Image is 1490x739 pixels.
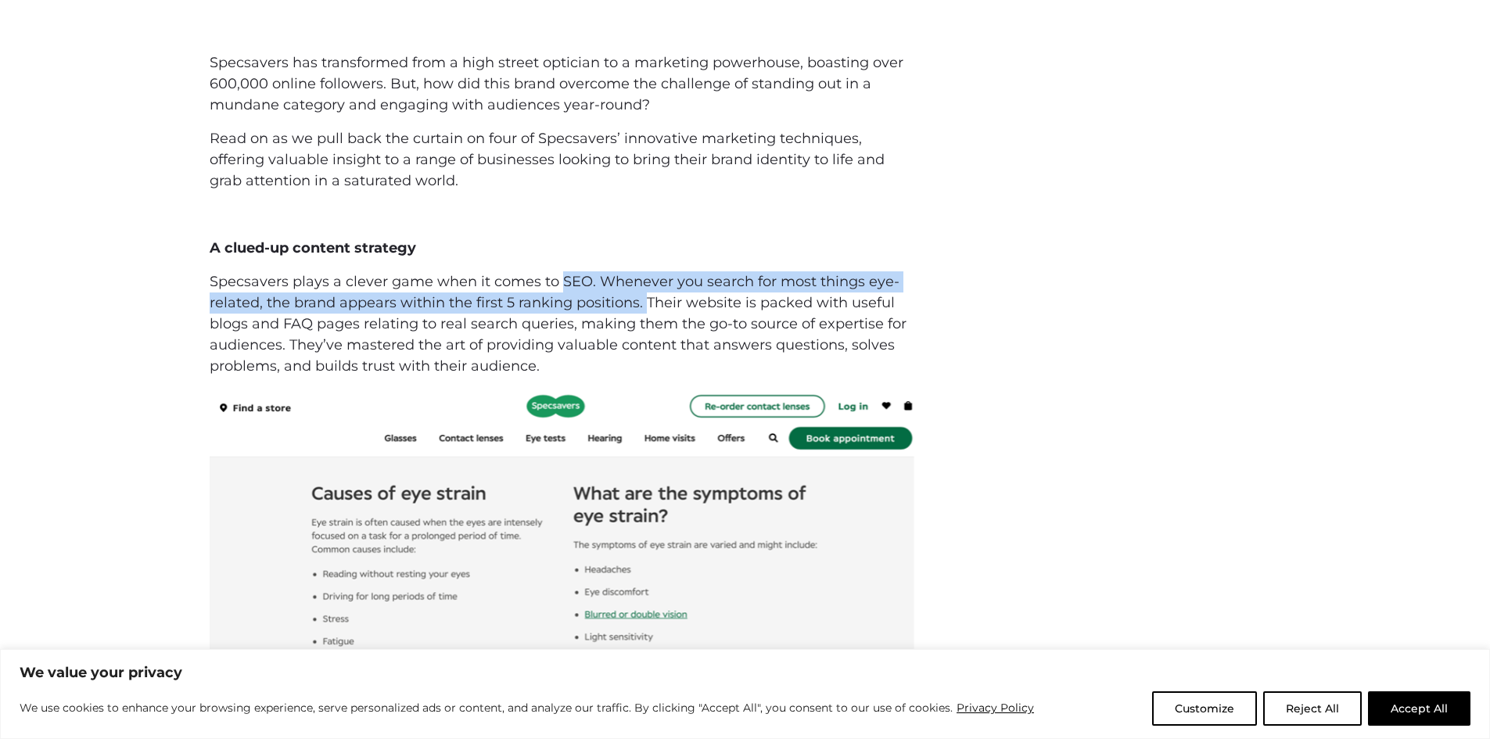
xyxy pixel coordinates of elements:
[1152,691,1257,726] button: Customize
[20,663,1470,682] p: We value your privacy
[210,239,416,256] strong: A clued-up content strategy
[1368,691,1470,726] button: Accept All
[210,128,916,192] p: Read on as we pull back the curtain on four of Specsavers’ innovative marketing techniques, offer...
[210,271,916,377] p: Specsavers plays a clever game when it comes to SEO. Whenever you search for most things eye-rela...
[956,698,1035,717] a: Privacy Policy
[210,52,916,116] p: Specsavers has transformed from a high street optician to a marketing powerhouse, boasting over 6...
[20,698,1035,717] p: We use cookies to enhance your browsing experience, serve personalized ads or content, and analyz...
[1263,691,1362,726] button: Reject All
